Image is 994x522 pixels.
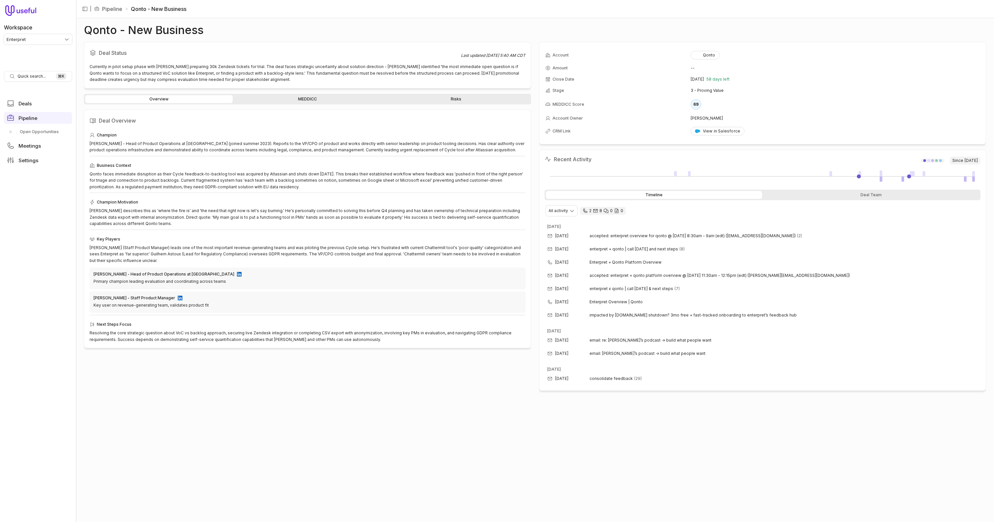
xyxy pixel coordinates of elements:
img: LinkedIn [237,272,242,277]
time: [DATE] [555,286,568,291]
time: [DATE] [555,338,568,343]
span: accepted: enterpret overview for qonto @ [DATE] 8:30am - 9am (edt) ([EMAIL_ADDRESS][DOMAIN_NAME]) [590,233,796,239]
time: [DATE] [547,224,561,229]
time: [DATE] [547,367,561,372]
div: Timeline [546,191,762,199]
span: Amount [553,65,568,71]
h2: Recent Activity [545,155,592,163]
a: Pipeline [4,112,72,124]
div: Primary champion leading evaluation and coordinating across teams [94,278,521,285]
span: Enterpret Overview | Qonto [590,299,970,305]
td: [PERSON_NAME] [691,113,980,124]
td: 3 - Proving Value [691,85,980,96]
div: Key user on revenue-generating team, validates product fit [94,302,521,309]
div: Pipeline submenu [4,127,72,137]
div: [PERSON_NAME] (Staff Product Manager) leads one of the most important revenue-generating teams an... [90,244,525,264]
img: LinkedIn [178,296,182,300]
time: [DATE] [555,351,568,356]
button: Qonto [691,51,720,59]
h1: Qonto - New Business [84,26,204,34]
a: MEDDICC [234,95,381,103]
div: Champion [90,131,525,139]
span: Pipeline [19,116,37,121]
h2: Deal Status [90,48,461,58]
time: [DATE] [555,376,568,381]
time: [DATE] [555,260,568,265]
span: Since [950,157,980,165]
div: Last updated [461,53,525,58]
a: Open Opportunities [4,127,72,137]
a: Pipeline [102,5,122,13]
span: Deals [19,101,32,106]
li: Qonto - New Business [125,5,186,13]
span: impacted by [DOMAIN_NAME] shutdown? 3mo free + fast-tracked onboarding to enterpret’s feedback hub [590,313,797,318]
span: Quick search... [18,74,46,79]
span: Settings [19,158,38,163]
div: [PERSON_NAME] - Head of Product Operations at [GEOGRAPHIC_DATA] (joined summer 2023). Reports to ... [90,140,525,153]
time: [DATE] [965,158,978,163]
time: [DATE] [547,328,561,333]
div: Deal Team [763,191,979,199]
span: 8 emails in thread [679,246,685,252]
div: Champion Motivation [90,198,525,206]
span: enterpret + qonto | call [DATE] and next steps [590,246,678,252]
span: consolidate feedback [590,376,633,381]
span: 7 emails in thread [674,286,680,291]
span: email: [PERSON_NAME]’s podcast → build what people want [590,351,706,356]
div: Currently in pilot setup phase with [PERSON_NAME] preparing 30k Zendesk tickets for trial. The de... [90,63,525,83]
span: | [90,5,92,13]
div: Business Context [90,162,525,169]
a: Risks [382,95,530,103]
span: 29 emails in thread [634,376,642,381]
span: CRM Link [553,129,571,134]
time: [DATE] [691,77,704,82]
div: Key Players [90,235,525,243]
a: Meetings [4,140,72,152]
div: [PERSON_NAME] describes this as 'where the fire is' and 'the need that right now is let's say bur... [90,207,525,227]
div: View in Salesforce [695,129,741,134]
a: View in Salesforce [691,127,745,135]
span: enterpret x qonto | call [DATE] & next steps [590,286,673,291]
a: Settings [4,154,72,166]
div: 2 calls and 8 email threads [580,207,626,215]
time: [DATE] 5:40 AM CDT [486,53,525,58]
time: [DATE] [555,273,568,278]
a: Deals [4,97,72,109]
span: 58 days left [707,77,730,82]
span: Enterpret + Qonto Platform Overview [590,260,970,265]
span: Account Owner [553,116,583,121]
div: Qonto faces immediate disruption as their Cycle feedback-to-backlog tool was acquired by Atlassia... [90,171,525,190]
h2: Deal Overview [90,115,525,126]
time: [DATE] [555,313,568,318]
span: email: re: [PERSON_NAME]’s podcast → build what people want [590,338,711,343]
time: [DATE] [555,299,568,305]
kbd: ⌘ K [56,73,66,80]
td: -- [691,63,980,73]
span: Close Date [553,77,574,82]
label: Workspace [4,23,32,31]
div: [PERSON_NAME] - Head of Product Operations at [GEOGRAPHIC_DATA] [94,272,234,277]
div: 69 [691,99,701,110]
div: Next Steps Focus [90,320,525,328]
div: Resolving the core strategic question about VoC vs backlog approach, securing live Zendesk integr... [90,330,525,343]
span: 2 emails in thread [797,233,802,239]
span: Account [553,53,569,58]
div: [PERSON_NAME] - Staff Product Manager [94,295,175,301]
button: Collapse sidebar [80,4,90,14]
span: Stage [553,88,564,93]
time: [DATE] [555,246,568,252]
span: MEDDICC Score [553,102,584,107]
time: [DATE] [555,233,568,239]
div: Qonto [695,53,715,58]
span: Meetings [19,143,41,148]
span: accepted: enterpret + qonto platform overview @ [DATE] 11:30am - 12:15pm (edt) ([PERSON_NAME][EMA... [590,273,850,278]
a: Overview [85,95,233,103]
